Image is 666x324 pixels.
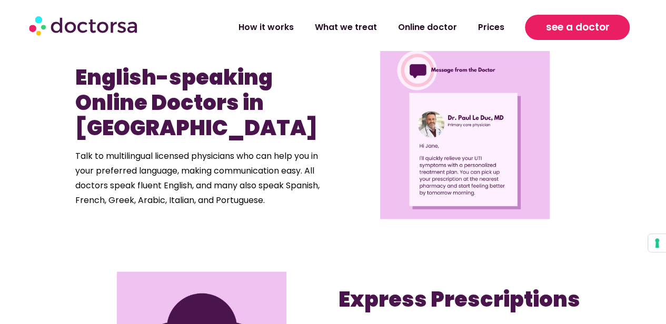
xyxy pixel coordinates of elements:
button: Your consent preferences for tracking technologies [648,234,666,252]
b: English-speaking Online Doctors in [GEOGRAPHIC_DATA] [75,62,317,142]
a: What we treat [304,15,387,39]
span: see a doctor [545,19,609,36]
a: Prices [467,15,514,39]
a: Online doctor [387,15,467,39]
a: see a doctor [525,15,630,40]
b: Express Prescriptions [339,284,580,313]
p: Talk to multilingual licensed physicians who can help you in your preferred language, making comm... [75,148,328,207]
a: How it works [227,15,304,39]
nav: Menu [179,15,515,39]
